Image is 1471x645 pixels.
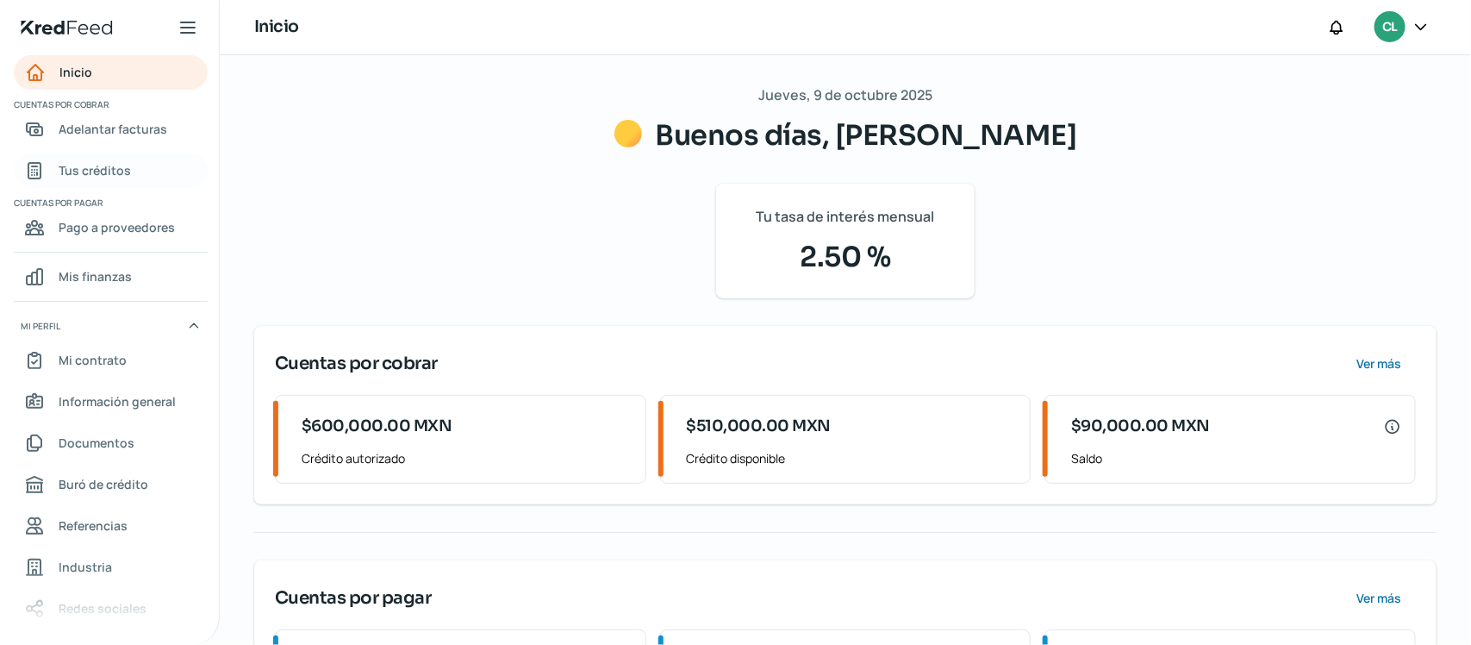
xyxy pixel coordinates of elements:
span: Mis finanzas [59,266,132,287]
a: Industria [14,550,208,585]
span: Cuentas por pagar [275,586,432,611]
button: Ver más [1343,581,1416,616]
span: Información general [59,391,176,412]
a: Documentos [14,426,208,460]
span: Crédito disponible [687,448,1017,469]
span: Ver más [1357,592,1402,604]
span: $510,000.00 MXN [687,415,832,438]
a: Pago a proveedores [14,210,208,245]
a: Inicio [14,55,208,90]
span: Cuentas por cobrar [14,97,205,112]
a: Referencias [14,509,208,543]
span: Saldo [1071,448,1401,469]
a: Mi contrato [14,343,208,378]
span: $600,000.00 MXN [302,415,452,438]
span: Adelantar facturas [59,118,167,140]
span: Pago a proveedores [59,216,175,238]
span: Crédito autorizado [302,448,632,469]
a: Redes sociales [14,592,208,626]
a: Mis finanzas [14,260,208,294]
a: Tus créditos [14,153,208,188]
span: Industria [59,556,112,578]
span: Buenos días, [PERSON_NAME] [656,118,1077,153]
a: Adelantar facturas [14,112,208,147]
span: Cuentas por cobrar [275,351,438,377]
span: Referencias [59,515,128,536]
span: $90,000.00 MXN [1071,415,1210,438]
span: CL [1382,17,1397,38]
img: Saludos [614,120,642,147]
span: Tus créditos [59,160,131,181]
button: Ver más [1343,347,1416,381]
span: Inicio [59,61,92,83]
span: Cuentas por pagar [14,195,205,210]
span: Redes sociales [59,598,146,619]
span: Mi perfil [21,318,60,334]
span: 2.50 % [737,236,954,278]
span: Buró de crédito [59,473,148,495]
a: Buró de crédito [14,467,208,502]
span: Mi contrato [59,349,127,371]
a: Información general [14,385,208,419]
span: Ver más [1357,358,1402,370]
span: Documentos [59,432,134,454]
span: Tu tasa de interés mensual [757,204,935,229]
span: Jueves, 9 de octubre 2025 [758,83,932,108]
h1: Inicio [254,15,299,40]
